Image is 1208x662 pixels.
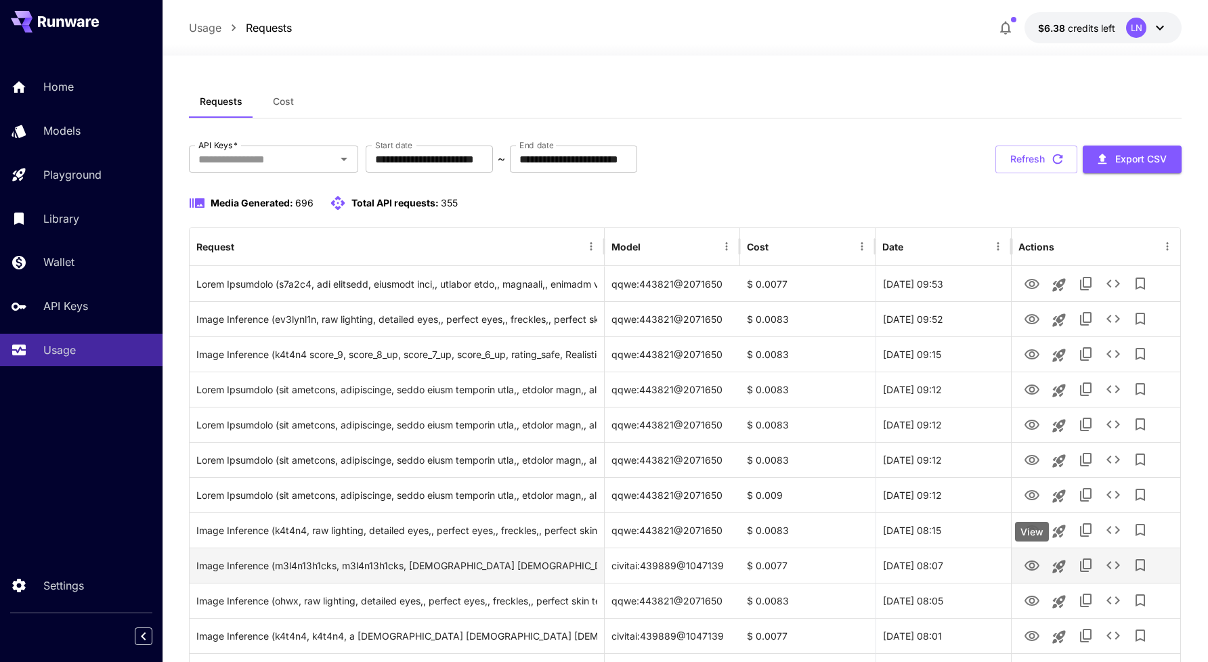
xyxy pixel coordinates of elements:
[196,583,597,618] div: Click to copy prompt
[1073,622,1100,649] button: Copy TaskUUID
[1038,22,1068,34] span: $6.38
[611,241,641,252] div: Model
[740,336,876,372] div: $ 0.0083
[740,618,876,653] div: $ 0.0077
[43,298,88,314] p: API Keys
[1045,307,1073,334] button: Launch in playground
[375,139,412,151] label: Start date
[295,197,314,208] span: 696
[1045,342,1073,369] button: Launch in playground
[605,336,740,372] div: qqwe:443821@2071650
[740,301,876,336] div: $ 0.0083
[1045,623,1073,650] button: Launch in playground
[1100,270,1127,297] button: See details
[196,337,597,372] div: Click to copy prompt
[1100,376,1127,403] button: See details
[236,237,255,256] button: Sort
[1018,445,1045,473] button: View
[853,237,871,256] button: Menu
[196,619,597,653] div: Click to copy prompt
[876,583,1011,618] div: 21 Sep, 2025 08:05
[582,237,601,256] button: Menu
[1018,305,1045,332] button: View
[196,478,597,512] div: Click to copy prompt
[1018,375,1045,403] button: View
[740,548,876,583] div: $ 0.0077
[1100,305,1127,332] button: See details
[1018,621,1045,649] button: View
[1073,411,1100,438] button: Copy TaskUUID
[1100,446,1127,473] button: See details
[1045,447,1073,475] button: Launch in playground
[717,237,736,256] button: Menu
[1127,340,1154,368] button: Add to library
[1045,553,1073,580] button: Launch in playground
[1015,522,1049,542] div: View
[196,302,597,336] div: Click to copy prompt
[1083,146,1182,173] button: Export CSV
[1127,305,1154,332] button: Add to library
[1045,588,1073,615] button: Launch in playground
[605,618,740,653] div: civitai:439889@1047139
[351,197,439,208] span: Total API requests:
[43,254,74,270] p: Wallet
[876,301,1011,336] div: 21 Sep, 2025 09:52
[605,512,740,548] div: qqwe:443821@2071650
[1100,587,1127,614] button: See details
[1127,516,1154,544] button: Add to library
[1073,587,1100,614] button: Copy TaskUUID
[642,237,661,256] button: Sort
[605,583,740,618] div: qqwe:443821@2071650
[1073,446,1100,473] button: Copy TaskUUID
[1126,18,1146,38] div: LN
[1045,412,1073,439] button: Launch in playground
[1073,516,1100,544] button: Copy TaskUUID
[196,443,597,477] div: Click to copy prompt
[1045,377,1073,404] button: Launch in playground
[198,139,238,151] label: API Keys
[135,627,152,645] button: Collapse sidebar
[1100,622,1127,649] button: See details
[995,146,1077,173] button: Refresh
[43,342,76,358] p: Usage
[605,477,740,512] div: qqwe:443821@2071650
[876,442,1011,477] div: 21 Sep, 2025 09:12
[876,336,1011,372] div: 21 Sep, 2025 09:15
[1073,552,1100,579] button: Copy TaskUUID
[196,267,597,301] div: Click to copy prompt
[43,211,79,227] p: Library
[1127,270,1154,297] button: Add to library
[211,197,293,208] span: Media Generated:
[519,139,553,151] label: End date
[196,241,234,252] div: Request
[605,266,740,301] div: qqwe:443821@2071650
[989,237,1008,256] button: Menu
[1127,481,1154,508] button: Add to library
[876,407,1011,442] div: 21 Sep, 2025 09:12
[770,237,789,256] button: Sort
[246,20,292,36] a: Requests
[740,266,876,301] div: $ 0.0077
[1073,481,1100,508] button: Copy TaskUUID
[1018,481,1045,508] button: View
[1073,376,1100,403] button: Copy TaskUUID
[1127,446,1154,473] button: Add to library
[196,407,597,442] div: Click to copy prompt
[189,20,221,36] a: Usage
[441,197,458,208] span: 355
[43,577,84,594] p: Settings
[1100,340,1127,368] button: See details
[196,548,597,583] div: Click to copy prompt
[740,372,876,407] div: $ 0.0083
[1018,410,1045,438] button: View
[1018,269,1045,297] button: View
[498,151,505,167] p: ~
[882,241,903,252] div: Date
[740,442,876,477] div: $ 0.0083
[740,477,876,512] div: $ 0.009
[876,618,1011,653] div: 21 Sep, 2025 08:01
[1073,340,1100,368] button: Copy TaskUUID
[189,20,292,36] nav: breadcrumb
[1073,270,1100,297] button: Copy TaskUUID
